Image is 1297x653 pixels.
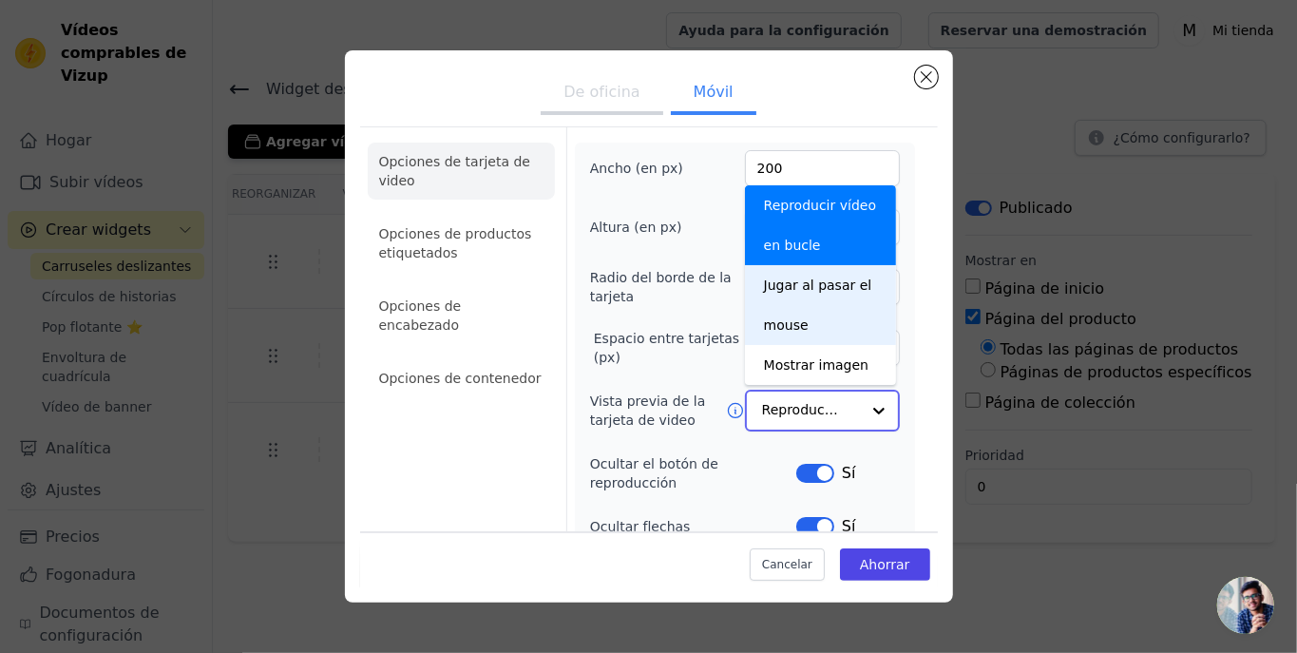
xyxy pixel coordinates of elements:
div: Chat abierto [1217,577,1274,634]
font: Cancelar [762,557,812,570]
font: Opciones de productos etiquetados [379,226,532,260]
font: Jugar al pasar el mouse [764,278,872,333]
font: Radio del borde de la tarjeta [590,270,732,304]
font: Espacio entre tarjetas (px) [594,331,739,365]
font: Altura (en px) [590,220,682,235]
font: Móvil [694,83,734,101]
font: Sí [842,464,856,482]
button: Cerrar modal [915,66,938,88]
font: Mostrar imagen [764,357,868,373]
font: Sí [842,517,856,535]
font: Ahorrar [860,556,910,571]
font: Opciones de encabezado [379,298,462,333]
font: Ocultar el botón de reproducción [590,456,718,490]
font: De oficina [563,83,639,101]
font: Vista previa de la tarjeta de video [590,394,706,428]
font: Ancho (en px) [590,161,683,176]
font: Opciones de tarjeta de video [379,154,531,188]
font: Ocultar flechas [590,519,691,534]
font: Reproducir vídeo en bucle [764,198,876,253]
font: Opciones de contenedor [379,371,542,386]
